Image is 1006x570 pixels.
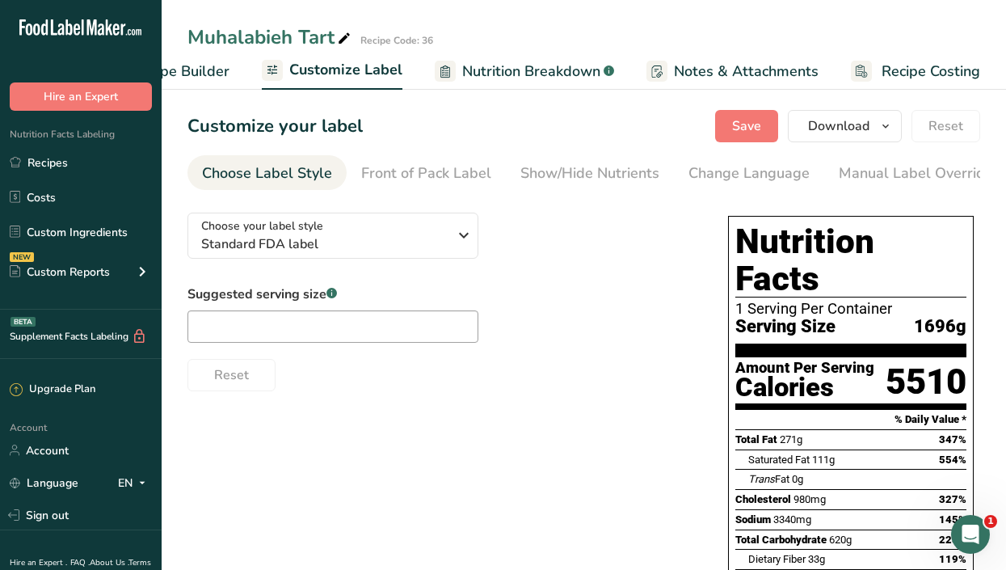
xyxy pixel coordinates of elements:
[289,59,402,81] span: Customize Label
[90,557,128,568] a: About Us .
[812,454,835,466] span: 111g
[780,433,802,445] span: 271g
[773,513,811,526] span: 3340mg
[808,553,825,565] span: 33g
[748,454,810,466] span: Saturated Fat
[735,534,827,546] span: Total Carbohydrate
[10,382,95,398] div: Upgrade Plan
[735,410,966,429] section: % Daily Value *
[735,317,836,337] span: Serving Size
[520,163,659,184] div: Show/Hide Nutrients
[201,217,323,234] span: Choose your label style
[939,534,966,546] span: 225%
[262,52,402,91] a: Customize Label
[133,61,229,82] span: Recipe Builder
[984,515,997,528] span: 1
[928,116,963,136] span: Reset
[187,213,478,259] button: Choose your label style Standard FDA label
[201,234,448,254] span: Standard FDA label
[748,473,789,485] span: Fat
[674,61,819,82] span: Notes & Attachments
[688,163,810,184] div: Change Language
[829,534,852,546] span: 620g
[715,110,778,142] button: Save
[808,116,869,136] span: Download
[187,285,478,304] label: Suggested serving size
[361,163,491,184] div: Front of Pack Label
[10,264,110,281] div: Custom Reports
[10,557,67,568] a: Hire an Expert .
[792,473,803,485] span: 0g
[735,361,874,376] div: Amount Per Serving
[939,513,966,526] span: 145%
[748,473,775,485] i: Trans
[360,33,433,48] div: Recipe Code: 36
[11,317,36,327] div: BETA
[732,116,761,136] span: Save
[10,252,34,262] div: NEW
[735,493,791,505] span: Cholesterol
[788,110,902,142] button: Download
[118,473,152,492] div: EN
[951,515,990,554] iframe: Intercom live chat
[939,433,966,445] span: 347%
[462,61,600,82] span: Nutrition Breakdown
[735,513,771,526] span: Sodium
[748,553,806,565] span: Dietary Fiber
[882,61,980,82] span: Recipe Costing
[793,493,826,505] span: 980mg
[911,110,980,142] button: Reset
[735,376,874,399] div: Calories
[939,454,966,466] span: 554%
[435,53,614,90] a: Nutrition Breakdown
[914,317,966,337] span: 1696g
[735,301,966,317] div: 1 Serving Per Container
[735,433,777,445] span: Total Fat
[10,82,152,111] button: Hire an Expert
[202,163,332,184] div: Choose Label Style
[187,359,276,391] button: Reset
[939,553,966,565] span: 119%
[10,469,78,497] a: Language
[646,53,819,90] a: Notes & Attachments
[187,113,363,140] h1: Customize your label
[886,361,966,403] div: 5510
[851,53,980,90] a: Recipe Costing
[939,493,966,505] span: 327%
[102,53,229,90] a: Recipe Builder
[187,23,354,52] div: Muhalabieh Tart
[214,365,249,385] span: Reset
[70,557,90,568] a: FAQ .
[735,223,966,298] h1: Nutrition Facts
